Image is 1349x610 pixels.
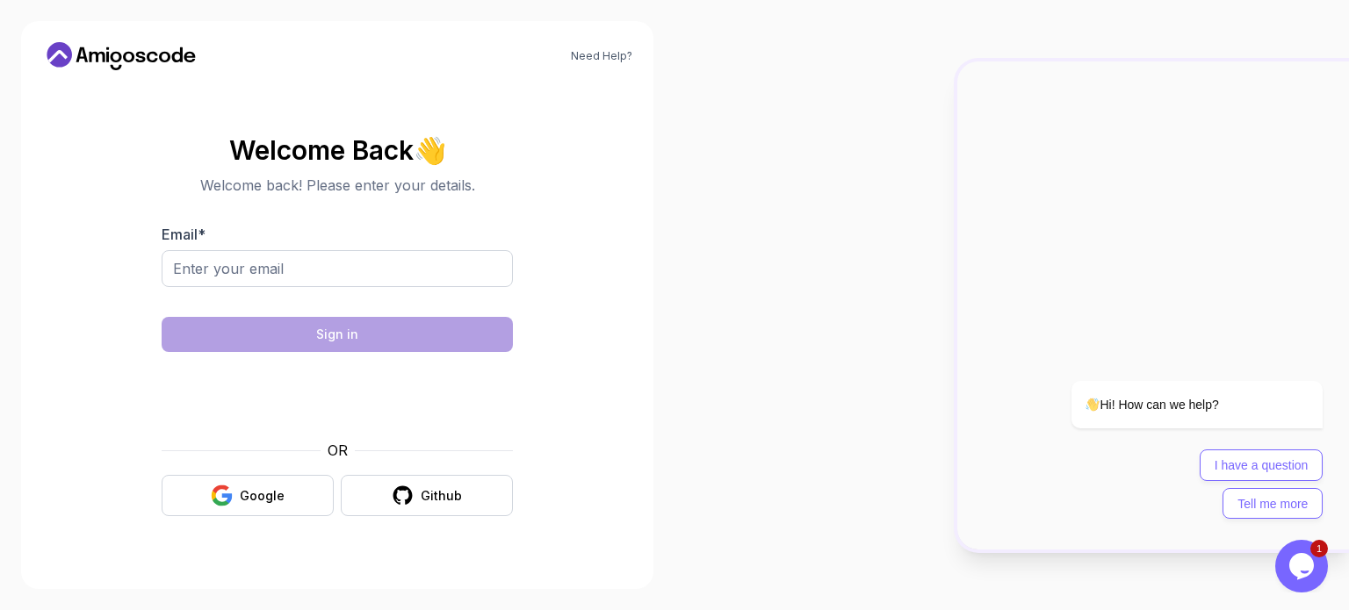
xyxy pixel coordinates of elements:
[421,487,462,505] div: Github
[1275,540,1331,592] iframe: chat widget
[413,136,446,165] span: 👋
[205,362,470,429] iframe: Widget containing checkbox for hCaptcha security challenge
[328,440,348,461] p: OR
[162,317,513,352] button: Sign in
[1015,167,1331,531] iframe: chat widget
[162,226,206,243] label: Email *
[162,136,513,164] h2: Welcome Back
[42,42,200,70] a: Home link
[162,250,513,287] input: Enter your email
[162,475,334,516] button: Google
[571,49,632,63] a: Need Help?
[316,326,358,343] div: Sign in
[240,487,285,505] div: Google
[341,475,513,516] button: Github
[957,61,1349,549] img: Amigoscode Dashboard
[162,175,513,196] p: Welcome back! Please enter your details.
